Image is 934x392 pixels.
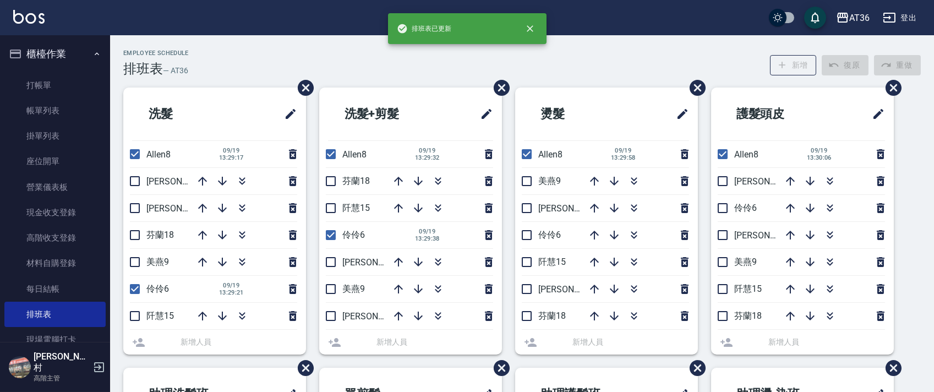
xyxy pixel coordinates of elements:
h6: — AT36 [163,65,188,77]
span: 09/19 [415,147,440,154]
button: 櫃檯作業 [4,40,106,68]
img: Logo [13,10,45,24]
button: save [804,7,826,29]
span: Allen8 [146,149,171,160]
a: 打帳單 [4,73,106,98]
span: 09/19 [219,282,244,289]
span: 修改班表的標題 [865,101,885,127]
span: 刪除班表 [290,72,315,104]
span: 芬蘭18 [538,311,566,321]
h2: 洗髮+剪髮 [328,94,444,134]
span: [PERSON_NAME]11 [734,230,810,241]
span: 修改班表的標題 [473,101,493,127]
span: 芬蘭18 [734,311,762,321]
a: 座位開單 [4,149,106,174]
span: [PERSON_NAME]16 [734,176,810,187]
span: 刪除班表 [681,352,707,384]
span: [PERSON_NAME]16 [146,176,222,187]
span: 美燕9 [734,257,757,267]
button: AT36 [832,7,874,29]
a: 現金收支登錄 [4,200,106,225]
span: 阡慧15 [146,311,174,321]
span: 阡慧15 [538,257,566,267]
span: 芬蘭18 [342,176,370,186]
span: 修改班表的標題 [277,101,297,127]
span: 刪除班表 [290,352,315,384]
span: 13:29:58 [611,154,636,161]
span: 修改班表的標題 [669,101,689,127]
span: 美燕9 [342,284,365,294]
span: 伶伶6 [734,203,757,213]
span: 刪除班表 [877,352,903,384]
span: Allen8 [342,149,367,160]
a: 營業儀表板 [4,175,106,200]
span: 伶伶6 [342,230,365,240]
span: 13:29:38 [415,235,440,242]
span: 刪除班表 [681,72,707,104]
button: close [518,17,542,41]
span: [PERSON_NAME]16 [342,257,418,268]
span: 伶伶6 [146,284,169,294]
h3: 排班表 [123,61,163,77]
span: 09/19 [807,147,832,154]
span: Allen8 [734,149,758,160]
span: 美燕9 [146,257,169,267]
span: 阡慧15 [342,203,370,213]
span: 伶伶6 [538,230,561,240]
span: [PERSON_NAME]11 [538,284,614,295]
a: 掛單列表 [4,123,106,149]
button: 登出 [878,8,921,28]
h2: Employee Schedule [123,50,189,57]
a: 帳單列表 [4,98,106,123]
span: 09/19 [219,147,244,154]
span: 排班表已更新 [397,23,452,34]
span: 09/19 [611,147,636,154]
p: 高階主管 [34,373,90,383]
div: AT36 [849,11,870,25]
span: 13:29:21 [219,289,244,296]
span: 刪除班表 [877,72,903,104]
a: 現場電腦打卡 [4,327,106,352]
span: [PERSON_NAME]16 [538,203,614,214]
a: 材料自購登錄 [4,251,106,276]
span: Allen8 [538,149,562,160]
h2: 護髮頭皮 [720,94,833,134]
span: 刪除班表 [485,72,511,104]
span: 美燕9 [538,176,561,186]
span: 09/19 [415,228,440,235]
span: [PERSON_NAME]11 [342,311,418,322]
span: 13:29:17 [219,154,244,161]
span: [PERSON_NAME]11 [146,203,222,214]
h2: 燙髮 [524,94,625,134]
a: 排班表 [4,302,106,327]
span: 阡慧15 [734,284,762,294]
a: 每日結帳 [4,276,106,302]
span: 13:29:32 [415,154,440,161]
span: 刪除班表 [485,352,511,384]
img: Person [9,356,31,378]
h2: 洗髮 [132,94,233,134]
span: 13:30:06 [807,154,832,161]
a: 高階收支登錄 [4,225,106,251]
h5: [PERSON_NAME]村 [34,351,90,373]
span: 芬蘭18 [146,230,174,240]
